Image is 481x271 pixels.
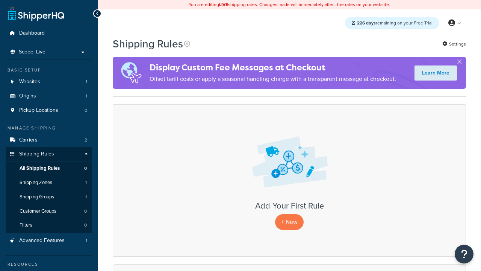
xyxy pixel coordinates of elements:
h3: Add Your First Rule [121,201,458,210]
span: Dashboard [19,30,45,37]
span: Customer Groups [20,208,56,215]
li: Shipping Groups [6,190,92,204]
div: Resources [6,261,92,268]
a: Advanced Features 1 [6,234,92,248]
a: Customer Groups 0 [6,204,92,218]
span: Carriers [19,137,38,143]
a: ShipperHQ Home [8,6,64,21]
span: Pickup Locations [19,107,58,114]
span: Websites [19,79,40,85]
span: 2 [85,137,87,143]
a: Learn More [414,65,457,81]
strong: 226 days [357,20,376,26]
span: Scope: Live [19,49,45,55]
span: 1 [86,93,87,99]
a: Websites 1 [6,75,92,89]
span: All Shipping Rules [20,165,60,172]
h4: Display Custom Fee Messages at Checkout [150,61,396,74]
li: Carriers [6,133,92,147]
span: Shipping Groups [20,194,54,200]
a: Dashboard [6,26,92,40]
span: 1 [86,79,87,85]
span: 1 [86,238,87,244]
button: Open Resource Center [455,245,473,263]
span: Shipping Rules [19,151,54,157]
span: Advanced Features [19,238,65,244]
a: Origins 1 [6,89,92,103]
div: remaining on your Free Trial [345,17,439,29]
b: LIVE [219,1,228,8]
h1: Shipping Rules [113,37,183,51]
li: Origins [6,89,92,103]
span: Filters [20,222,32,228]
span: 1 [85,180,87,186]
a: Shipping Rules [6,147,92,161]
li: All Shipping Rules [6,161,92,175]
a: Carriers 2 [6,133,92,147]
p: + New [275,214,304,230]
li: Shipping Zones [6,176,92,190]
li: Shipping Rules [6,147,92,233]
a: Pickup Locations 0 [6,104,92,117]
li: Websites [6,75,92,89]
p: Offset tariff costs or apply a seasonal handling charge with a transparent message at checkout. [150,74,396,84]
span: 0 [84,208,87,215]
a: All Shipping Rules 0 [6,161,92,175]
li: Advanced Features [6,234,92,248]
li: Filters [6,218,92,232]
img: duties-banner-06bc72dcb5fe05cb3f9472aba00be2ae8eb53ab6f0d8bb03d382ba314ac3c341.png [113,57,150,89]
span: 0 [85,107,87,114]
span: 0 [84,222,87,228]
span: 1 [85,194,87,200]
div: Manage Shipping [6,125,92,131]
a: Settings [442,39,466,49]
div: Basic Setup [6,67,92,73]
a: Shipping Groups 1 [6,190,92,204]
li: Pickup Locations [6,104,92,117]
span: Origins [19,93,36,99]
span: Shipping Zones [20,180,52,186]
li: Customer Groups [6,204,92,218]
span: 0 [84,165,87,172]
a: Filters 0 [6,218,92,232]
a: Shipping Zones 1 [6,176,92,190]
